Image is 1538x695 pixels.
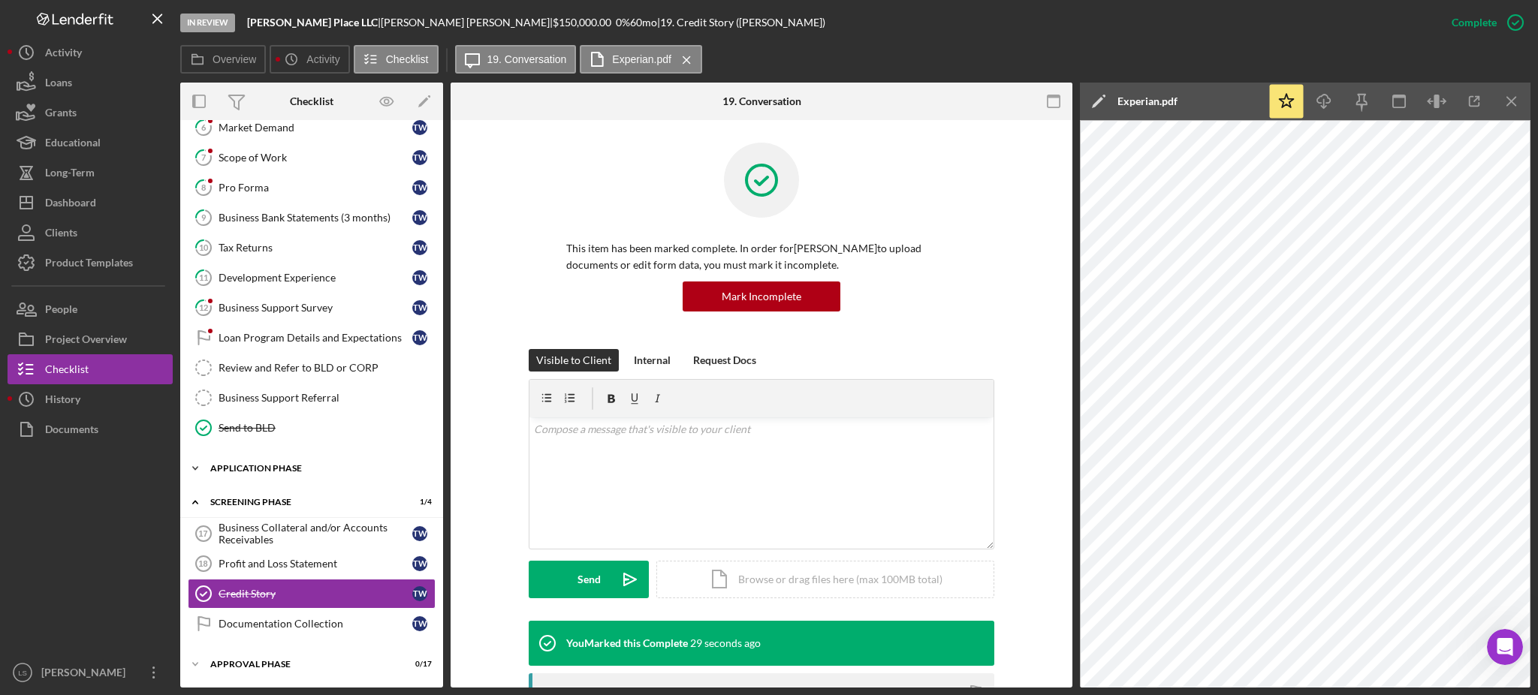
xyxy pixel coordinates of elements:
div: T W [412,120,427,135]
div: T W [412,300,427,315]
div: Long-Term [45,158,95,191]
div: Best, [24,357,234,372]
a: Review and Refer to BLD or CORP [188,353,436,383]
div: 0 / 17 [405,660,432,669]
div: Business Support Survey [219,302,412,314]
div: | 19. Credit Story ([PERSON_NAME]) [657,17,825,29]
button: Send [529,561,649,598]
button: go back [10,6,38,35]
div: [DATE] [12,422,288,442]
a: Grants [8,98,173,128]
div: T W [412,556,427,571]
a: Credit StoryTW [188,579,436,609]
tspan: 12 [199,302,208,312]
label: Activity [306,53,339,65]
div: Checklist [45,354,89,388]
button: People [8,294,173,324]
div: yes thats perfect! [171,187,288,220]
img: Profile image for Christina [43,8,67,32]
div: Grants [45,98,77,131]
div: [PERSON_NAME] [24,371,234,386]
label: Checklist [386,53,429,65]
div: Complete [1452,8,1497,38]
div: Educational [45,128,101,161]
div: Loan Program Details and Expectations [219,332,412,344]
div: T W [412,330,427,345]
div: Approval Phase [210,660,394,669]
div: In Review [180,14,235,32]
div: [PERSON_NAME] • 17h ago [24,398,148,407]
button: Project Overview [8,324,173,354]
button: Checklist [8,354,173,384]
button: Overview [180,45,266,74]
button: Experian.pdf [580,45,702,74]
div: [PERSON_NAME] [PERSON_NAME] | [381,17,553,29]
button: Dashboard [8,188,173,218]
div: Send [578,561,601,598]
a: 9Business Bank Statements (3 months)TW [188,203,436,233]
button: Internal [626,349,678,372]
div: Checklist [290,95,333,107]
div: yes thats perfect! [183,196,276,211]
label: Experian.pdf [612,53,671,65]
button: Checklist [354,45,439,74]
a: Product Templates [8,248,173,278]
div: Thank you! [205,442,288,475]
div: Review and Refer to BLD or CORP [219,362,435,374]
div: Mark Incomplete [722,281,801,311]
button: LS[PERSON_NAME] [8,657,173,687]
time: 2025-08-28 13:21 [690,637,761,649]
label: 19. Conversation [487,53,567,65]
button: Send a message… [258,474,282,498]
a: Business Support Referral [188,383,436,413]
div: | [247,17,381,29]
div: T W [412,150,427,165]
button: Gif picker [47,480,59,492]
label: Overview [213,53,256,65]
div: Request Docs [693,349,756,372]
a: 11Development ExperienceTW [188,263,436,293]
div: Send to BLD [219,422,435,434]
div: Business Collateral and/or Accounts Receivables [219,522,412,546]
div: Dashboard [45,188,96,221]
div: thank you [212,221,288,254]
h1: [PERSON_NAME] [73,8,170,19]
button: Educational [8,128,173,158]
div: Please let me know and I will get started. Thank you! [24,137,234,166]
div: [PERSON_NAME] [38,657,135,691]
div: You Marked this Complete [566,637,688,649]
a: Loans [8,68,173,98]
button: Clients [8,218,173,248]
button: Complete [1437,8,1530,38]
div: Larenz says… [12,442,288,493]
button: Activity [270,45,349,74]
a: 12Business Support SurveyTW [188,293,436,323]
a: Documents [8,414,173,444]
div: Larenz says… [12,221,288,266]
div: Experian.pdf [1117,95,1178,107]
button: Upload attachment [71,480,83,492]
a: [EMAIL_ADDRESS][DOMAIN_NAME] [24,86,231,113]
div: Screening Phase [210,498,394,507]
div: Product Templates [45,248,133,281]
a: Activity [8,38,173,68]
button: Long-Term [8,158,173,188]
div: Activity [45,38,82,71]
b: [PERSON_NAME] Place LLC [247,16,378,29]
div: Development Experience [219,272,412,284]
div: T W [412,210,427,225]
div: Documentation Collection [219,618,412,630]
p: Active 14h ago [73,19,146,34]
div: T W [412,240,427,255]
a: 17Business Collateral and/or Accounts ReceivablesTW [188,519,436,549]
div: Tax Returns [219,242,412,254]
tspan: 17 [198,529,207,538]
a: Documentation CollectionTW [188,609,436,639]
div: Scope of Work [219,152,412,164]
button: Visible to Client [529,349,619,372]
div: Application Phase [210,464,424,473]
button: Request Docs [686,349,764,372]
